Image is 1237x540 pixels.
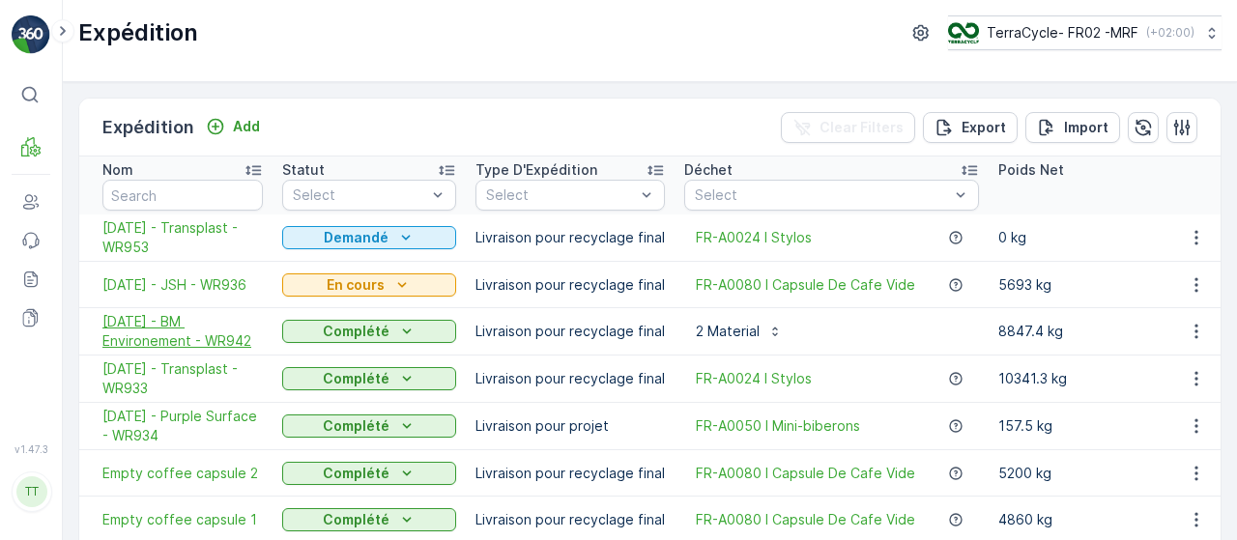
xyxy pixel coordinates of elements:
button: Complété [282,367,456,390]
button: TerraCycle- FR02 -MRF(+02:00) [948,15,1222,50]
button: Complété [282,414,456,438]
p: 0 kg [998,228,1172,247]
p: Select [293,185,426,205]
a: 04.07.2025 - Purple Surface - WR934 [102,407,263,445]
p: Clear Filters [820,118,904,137]
button: Clear Filters [781,112,915,143]
p: Add [233,117,260,136]
button: 2 Material [684,316,794,347]
span: [DATE] - Transplast - WR953 [102,218,263,257]
span: [DATE] - JSH - WR936 [102,275,263,295]
button: En cours [282,273,456,297]
p: Nom [102,160,133,180]
img: logo [12,15,50,54]
p: Déchet [684,160,733,180]
a: Empty coffee capsule 2 [102,464,263,483]
p: TerraCycle- FR02 -MRF [987,23,1138,43]
p: Complété [323,369,389,388]
button: Demandé [282,226,456,249]
p: Demandé [324,228,388,247]
p: Poids Net [998,160,1064,180]
td: Livraison pour recyclage final [466,450,675,497]
button: TT [12,459,50,525]
p: 2 Material [696,322,760,341]
img: terracycle.png [948,22,979,43]
span: [DATE] - BM Environement - WR942 [102,312,263,351]
p: ⌘B [44,87,64,102]
span: [DATE] - Purple Surface - WR934 [102,407,263,445]
td: Livraison pour recyclage final [466,262,675,308]
p: 4860 kg [998,510,1172,529]
td: Livraison pour recyclage final [466,308,675,355]
a: FR-A0080 I Capsule De Cafe Vide [696,275,915,295]
button: Complété [282,508,456,531]
a: FR-A0080 I Capsule De Cafe Vide [696,510,915,529]
span: v 1.47.3 [12,443,50,455]
p: ( +02:00 ) [1146,25,1194,41]
p: 10341.3 kg [998,369,1172,388]
p: 5693 kg [998,275,1172,295]
p: Complété [323,322,389,341]
td: Livraison pour projet [466,403,675,450]
p: Select [486,185,635,205]
button: Import [1025,112,1120,143]
p: Type D'Expédition [475,160,597,180]
a: 15.07.2025 - Transplast - WR933 [102,359,263,398]
p: Expédition [78,17,198,48]
a: FR-A0050 I Mini-biberons [696,416,860,436]
p: 157.5 kg [998,416,1172,436]
a: FR-A0024 I Stylos [696,228,812,247]
a: 18.08.2025 - Transplast - WR953 [102,218,263,257]
div: TT [16,476,47,507]
a: Empty coffee capsule 1 [102,510,263,529]
p: [PERSON_NAME][EMAIL_ADDRESS][DOMAIN_NAME] [60,478,162,525]
p: 8847.4 kg [998,322,1172,341]
td: Livraison pour recyclage final [466,214,675,262]
p: En cours [327,275,385,295]
button: Export [923,112,1018,143]
a: FR-A0024 I Stylos [696,369,812,388]
span: [DATE] - Transplast - WR933 [102,359,263,398]
p: Complété [323,464,389,483]
p: Select [695,185,949,205]
p: Complété [323,416,389,436]
p: TC.main [60,459,162,478]
td: Livraison pour recyclage final [466,355,675,403]
p: Statut [282,160,325,180]
p: Export [962,118,1006,137]
input: Search [102,180,263,211]
p: 5200 kg [998,464,1172,483]
button: Complété [282,462,456,485]
button: Add [198,115,268,138]
a: FR-A0080 I Capsule De Cafe Vide [696,464,915,483]
p: Import [1064,118,1108,137]
a: 22.07.2025 - BM Environement - WR942 [102,312,263,351]
a: 23.07.2025 - JSH - WR936 [102,275,263,295]
p: Complété [323,510,389,529]
button: Complété [282,320,456,343]
p: Expédition [102,114,194,141]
